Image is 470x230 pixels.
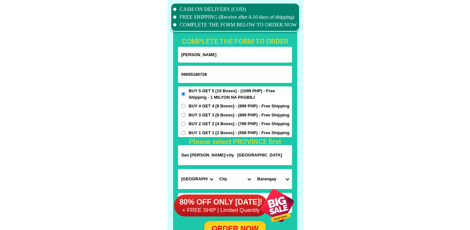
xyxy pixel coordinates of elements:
[178,66,292,83] input: Input phone_number
[174,207,268,214] h6: + FREE SHIP | Limited Quantily
[181,131,185,135] input: BUY 1 GET 1 [2 Boxes] - (599 PHP) - Free Shipping
[216,169,254,189] select: Select district
[181,92,185,96] input: BUY 5 GET 5 [10 Boxes] - (1099 PHP) - Free Shipping - 1 MILYON NA PAGBILI
[178,47,292,63] input: Input full_name
[189,88,292,100] span: BUY 5 GET 5 [10 Boxes] - (1099 PHP) - Free Shipping - 1 MILYON NA PAGBILI
[181,113,185,117] input: BUY 3 GET 3 [6 Boxes] - (899 PHP) - Free Shipping
[173,21,297,29] li: COMPLETE THE FORM BELOW TO ORDER NOW
[173,36,297,47] h1: complete the form to order
[189,130,289,136] span: BUY 1 GET 1 [2 Boxes] - (599 PHP) - Free Shipping
[189,103,289,109] span: BUY 4 GET 4 [8 Boxes] - (999 PHP) - Free Shipping
[189,112,289,118] span: BUY 3 GET 3 [6 Boxes] - (899 PHP) - Free Shipping
[181,122,185,126] input: BUY 2 GET 2 [4 Boxes] - (799 PHP) - Free Shipping
[173,13,297,21] li: FREE SHIPPING (Receive after 4-10 days of shipping)
[181,104,185,108] input: BUY 4 GET 4 [8 Boxes] - (999 PHP) - Free Shipping
[254,169,292,189] select: Select commune
[178,145,292,165] input: Input address
[173,5,297,13] li: CASH ON DELIVERY (COD)
[178,169,216,189] select: Select province
[173,136,296,147] h1: Please select PROVINCE first
[174,197,268,207] h6: 80% OFF ONLY [DATE]!
[189,121,289,127] span: BUY 2 GET 2 [4 Boxes] - (799 PHP) - Free Shipping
